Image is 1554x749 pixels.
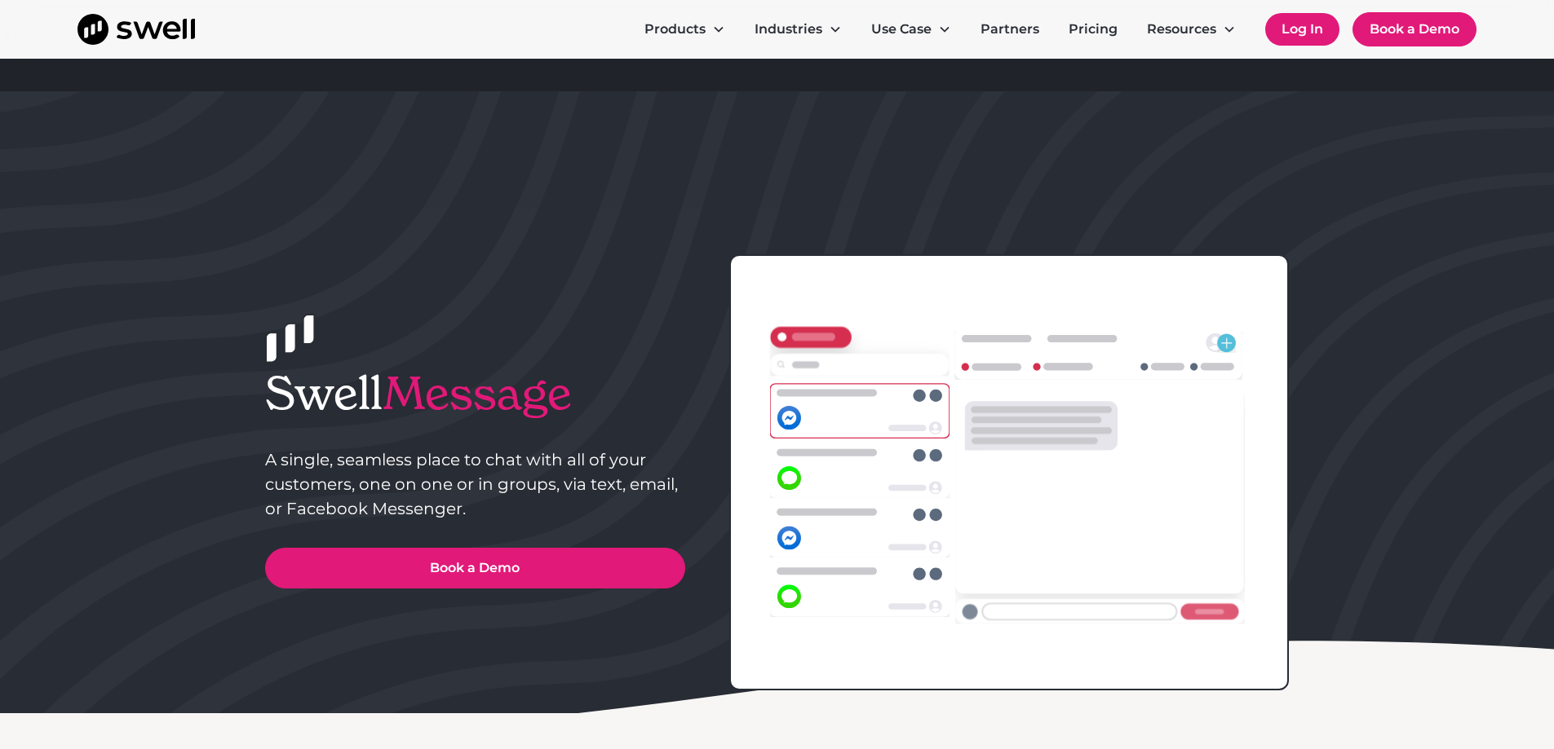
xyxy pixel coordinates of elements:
div: Products [644,20,706,39]
div: Industries [742,13,855,46]
a: Book a Demo [265,548,685,588]
div: Industries [755,20,822,39]
p: A single, seamless place to chat with all of your customers, one on one or in groups, via text, e... [265,447,685,521]
div: Resources [1147,20,1216,39]
div: Products [631,13,738,46]
span: Message [383,364,572,422]
div: Use Case [871,20,932,39]
a: Partners [967,13,1052,46]
a: home [77,14,195,45]
div: Resources [1134,13,1249,46]
a: Log In [1265,13,1339,46]
a: Book a Demo [1353,12,1477,46]
a: Pricing [1056,13,1131,46]
div: Use Case [858,13,964,46]
h1: Swell [265,366,685,421]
